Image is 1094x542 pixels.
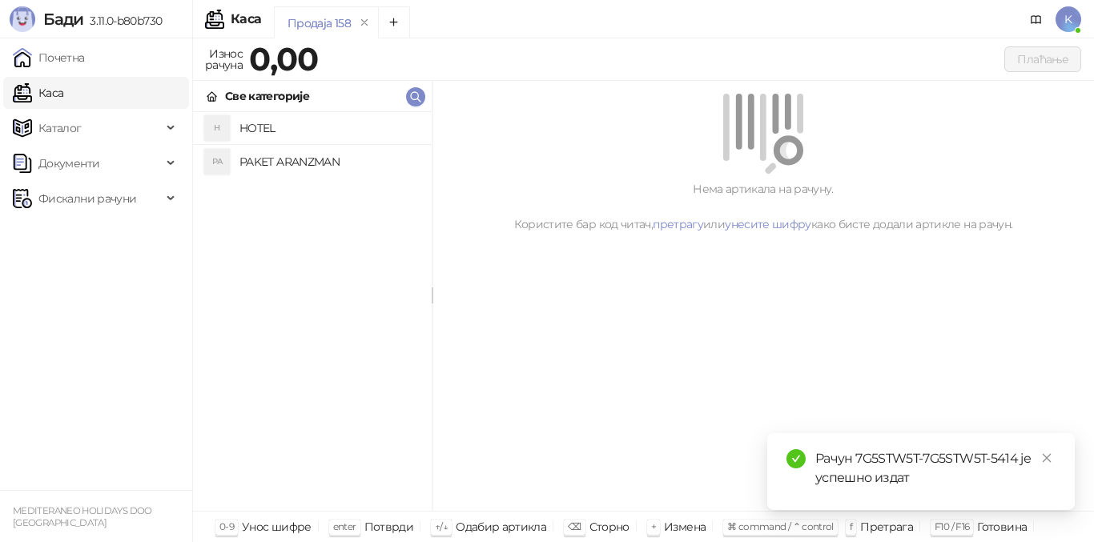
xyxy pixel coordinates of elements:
span: F10 / F16 [935,520,969,532]
button: Add tab [378,6,410,38]
div: Продаја 158 [288,14,351,32]
div: grid [193,112,432,511]
span: Каталог [38,112,82,144]
a: Почетна [13,42,85,74]
img: Logo [10,6,35,32]
span: check-circle [786,449,806,468]
div: Претрага [860,516,913,537]
span: Фискални рачуни [38,183,136,215]
div: Унос шифре [242,516,312,537]
span: f [850,520,852,532]
span: ↑/↓ [435,520,448,532]
span: Бади [43,10,83,29]
span: + [651,520,656,532]
span: Документи [38,147,99,179]
a: Close [1038,449,1056,467]
small: MEDITERANEO HOLIDAYS DOO [GEOGRAPHIC_DATA] [13,505,152,528]
strong: 0,00 [249,39,318,78]
span: 0-9 [219,520,234,532]
span: 3.11.0-b80b730 [83,14,162,28]
h4: HOTEL [239,115,419,141]
div: H [204,115,230,141]
div: Потврди [364,516,414,537]
a: унесите шифру [725,217,811,231]
div: Измена [664,516,706,537]
div: Све категорије [225,87,309,105]
div: PA [204,149,230,175]
div: Каса [231,13,261,26]
div: Готовина [977,516,1027,537]
div: Нема артикала на рачуну. Користите бар код читач, или како бисте додали артикле на рачун. [452,180,1075,233]
button: Плаћање [1004,46,1081,72]
h4: PAKET ARANZMAN [239,149,419,175]
a: Документација [1024,6,1049,32]
div: Одабир артикла [456,516,546,537]
button: remove [354,16,375,30]
a: претрагу [653,217,703,231]
span: ⌘ command / ⌃ control [727,520,834,532]
span: K [1056,6,1081,32]
span: close [1041,452,1052,464]
div: Рачун 7G5STW5T-7G5STW5T-5414 је успешно издат [815,449,1056,488]
div: Сторно [589,516,629,537]
span: ⌫ [568,520,581,532]
span: enter [333,520,356,532]
a: Каса [13,77,63,109]
div: Износ рачуна [202,43,246,75]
